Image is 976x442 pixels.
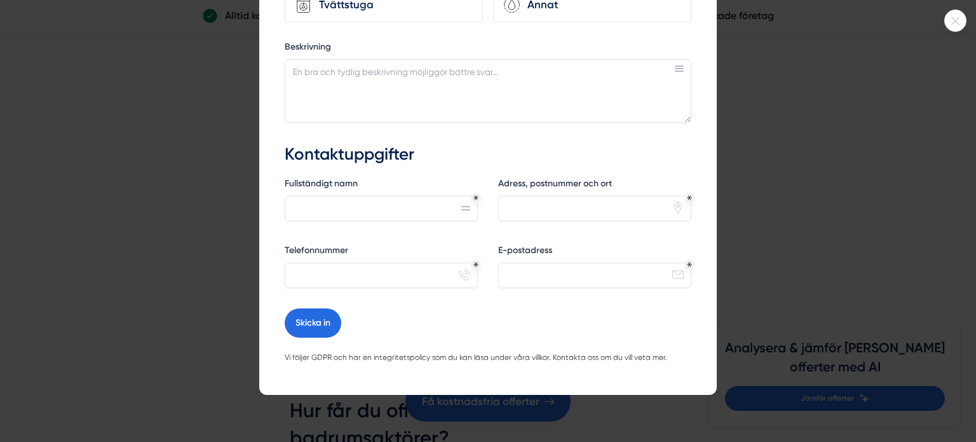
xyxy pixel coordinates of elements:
button: Skicka in [285,308,341,338]
div: Obligatoriskt [687,195,692,200]
div: Obligatoriskt [473,195,478,200]
label: Fullständigt namn [285,177,478,193]
label: Beskrivning [285,41,691,57]
label: E-postadress [498,244,691,260]
div: Obligatoriskt [473,262,478,267]
label: Telefonnummer [285,244,478,260]
p: Vi följer GDPR och har en integritetspolicy som du kan läsa under våra villkor. Kontakta oss om d... [285,352,691,364]
h3: Kontaktuppgifter [285,143,691,166]
label: Adress, postnummer och ort [498,177,691,193]
div: Obligatoriskt [687,262,692,267]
